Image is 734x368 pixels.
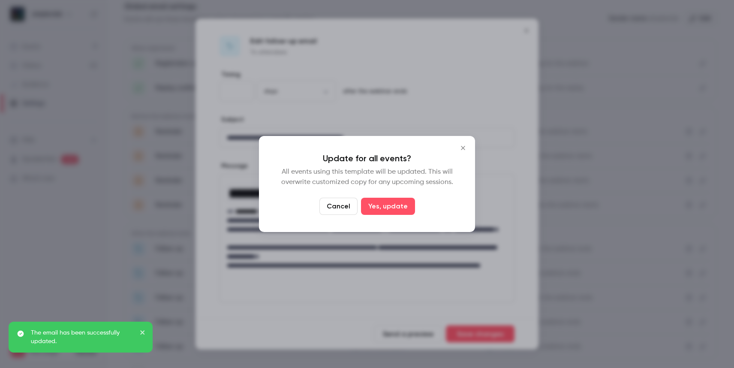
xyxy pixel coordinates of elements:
[31,329,134,346] p: The email has been successfully updated.
[276,167,458,187] p: All events using this template will be updated. This will overwrite customized copy for any upcom...
[319,198,358,215] button: Cancel
[140,329,146,339] button: close
[276,153,458,163] p: Update for all events?
[454,139,472,157] button: Close
[361,198,415,215] button: Yes, update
